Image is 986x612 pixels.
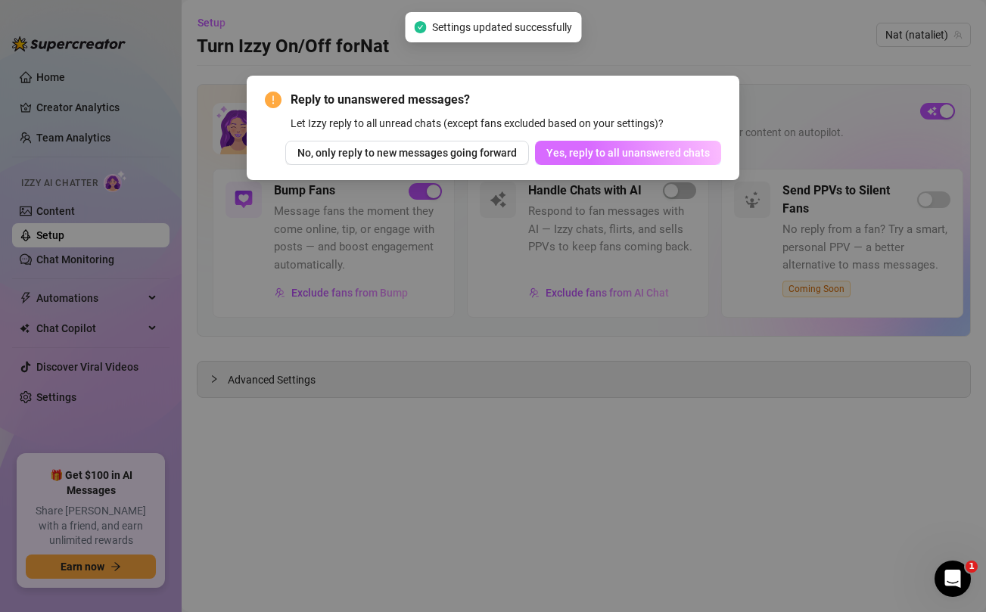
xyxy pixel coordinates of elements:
span: Reply to unanswered messages? [291,91,722,109]
button: No, only reply to new messages going forward [285,141,529,165]
span: No, only reply to new messages going forward [297,147,517,159]
span: check-circle [414,21,426,33]
span: exclamation-circle [265,92,281,108]
div: Let Izzy reply to all unread chats (except fans excluded based on your settings)? [291,115,722,132]
span: Settings updated successfully [432,19,572,36]
iframe: Intercom live chat [935,561,971,597]
span: Yes, reply to all unanswered chats [546,147,710,159]
button: Yes, reply to all unanswered chats [535,141,721,165]
span: 1 [966,561,978,573]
